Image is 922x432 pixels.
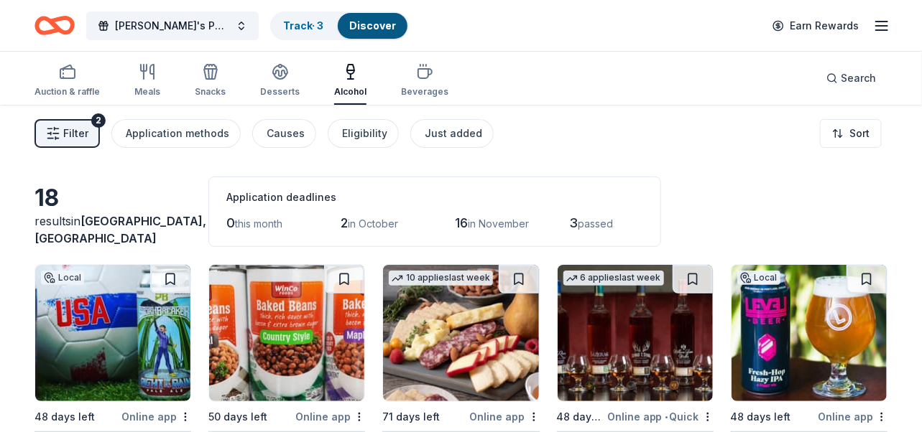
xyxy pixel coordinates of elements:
[34,214,206,245] span: in
[349,19,396,32] a: Discover
[63,125,88,142] span: Filter
[383,265,538,401] img: Image for Gourmet Gift Baskets
[665,411,668,423] span: •
[401,57,448,105] button: Beverages
[195,86,226,98] div: Snacks
[764,13,867,39] a: Earn Rewards
[607,408,714,426] div: Online app Quick
[283,19,323,32] a: Track· 3
[226,215,235,230] span: 0
[557,408,604,426] div: 48 days left
[126,125,229,142] div: Application methods
[334,86,367,98] div: Alcohol
[815,64,888,93] button: Search
[195,57,226,105] button: Snacks
[260,86,300,98] div: Desserts
[235,217,282,230] span: this month
[342,125,387,142] div: Eligibility
[818,408,888,426] div: Online app
[425,125,482,142] div: Just added
[455,215,468,230] span: 16
[849,125,870,142] span: Sort
[389,271,493,286] div: 10 applies last week
[111,119,241,148] button: Application methods
[410,119,494,148] button: Just added
[134,57,160,105] button: Meals
[401,86,448,98] div: Beverages
[34,212,191,247] div: results
[34,86,100,98] div: Auction & raffle
[563,271,664,286] div: 6 applies last week
[348,217,398,230] span: in October
[252,119,316,148] button: Causes
[34,57,100,105] button: Auction & raffle
[341,215,348,230] span: 2
[34,9,75,42] a: Home
[34,184,191,212] div: 18
[41,271,84,285] div: Local
[382,408,440,426] div: 71 days left
[86,11,259,40] button: [PERSON_NAME]'s Party Gift Drive
[121,408,191,426] div: Online app
[34,119,100,148] button: Filter2
[737,271,780,285] div: Local
[270,11,409,40] button: Track· 3Discover
[569,215,578,230] span: 3
[732,265,887,401] img: Image for Level Beer
[34,214,206,245] span: [GEOGRAPHIC_DATA], [GEOGRAPHIC_DATA]
[468,217,529,230] span: in November
[134,86,160,98] div: Meals
[91,113,106,128] div: 2
[267,125,305,142] div: Causes
[35,265,190,401] img: Image for Stormbreaker Brewing
[209,265,364,401] img: Image for WinCo Foods
[558,265,713,401] img: Image for Buffalo Trace Distillery
[731,408,791,426] div: 48 days left
[295,408,365,426] div: Online app
[820,119,882,148] button: Sort
[260,57,300,105] button: Desserts
[34,408,95,426] div: 48 days left
[578,217,613,230] span: passed
[208,408,267,426] div: 50 days left
[470,408,540,426] div: Online app
[328,119,399,148] button: Eligibility
[334,57,367,105] button: Alcohol
[226,189,643,206] div: Application deadlines
[115,17,230,34] span: [PERSON_NAME]'s Party Gift Drive
[841,70,876,87] span: Search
